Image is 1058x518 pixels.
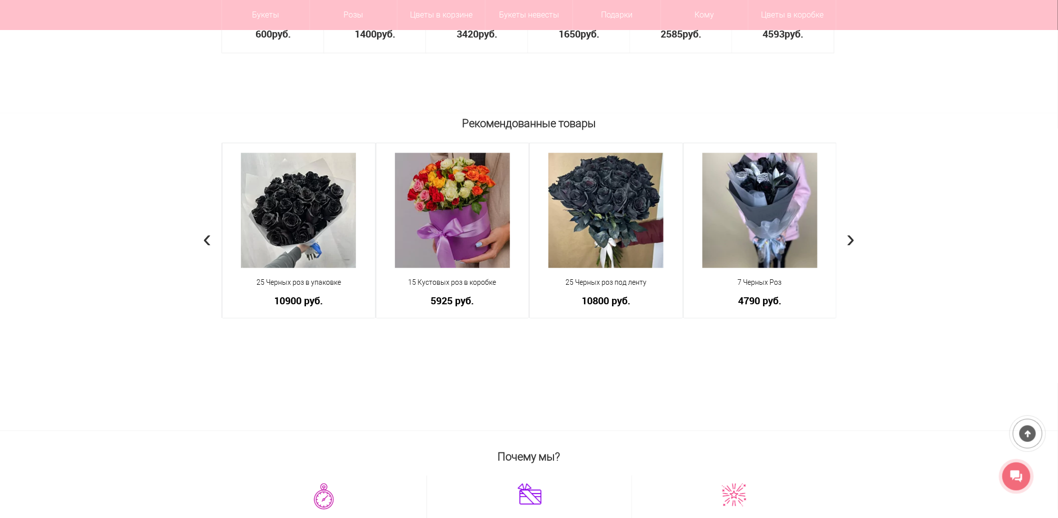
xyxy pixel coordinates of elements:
span: Previous [203,224,211,253]
span: Next [846,224,855,253]
a: 7 Черных Роз [690,277,830,288]
span: 4593 [763,27,785,41]
span: 600 [255,27,272,41]
img: lqujz6tg70lr11blgb98vet7mq1ldwxz.png.webp [517,483,541,504]
span: 1650 [559,27,581,41]
img: 25 Черных роз под ленту [548,153,663,268]
a: 10800 руб. [536,295,676,306]
span: 1400 [355,27,377,41]
img: 5ktc9rhq6sqbnq0u98vgs5k3z97r4cib.png.webp [314,483,334,509]
a: 15 Кустовых роз в коробке [383,277,522,288]
img: 25 Черных роз в упаковке [241,153,356,268]
a: 4790 руб. [690,295,830,306]
span: 2585 [661,27,683,41]
img: 15 Кустовых роз в коробке [395,153,510,268]
span: руб. [377,27,396,41]
a: 10900 руб. [229,295,368,306]
span: руб. [683,27,702,41]
h2: Рекомендованные товары [221,113,836,130]
h2: Почему мы? [221,446,836,463]
span: руб. [479,27,498,41]
span: руб. [272,27,291,41]
span: 3420 [457,27,479,41]
span: руб. [785,27,804,41]
span: руб. [581,27,600,41]
a: 25 Черных роз в упаковке [229,277,368,288]
a: 25 Черных роз под ленту [536,277,676,288]
a: 5925 руб. [383,295,522,306]
img: xj0peb8qgrapz1vtotzmzux6uv3ncvrb.png.webp [722,483,746,506]
img: 7 Черных Роз [702,153,817,268]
